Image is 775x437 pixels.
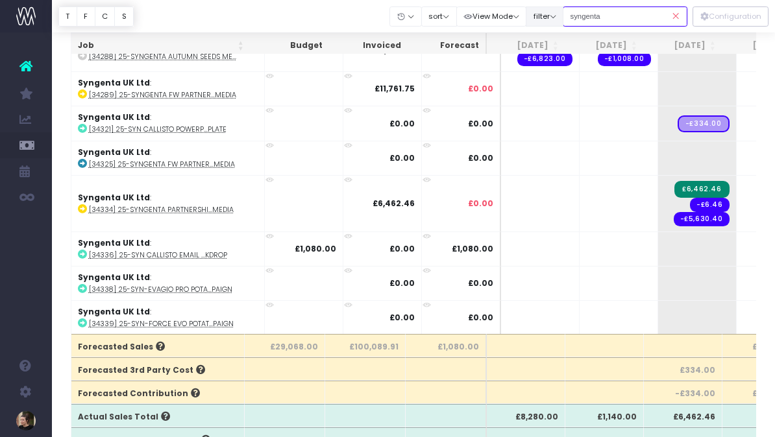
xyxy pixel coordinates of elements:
abbr: [34289] 25-Syngenta FW Partnership 1 Media [89,90,236,100]
th: Forecast [408,33,487,58]
th: Invoiced [329,33,408,58]
img: tab_keywords_by_traffic_grey.svg [129,75,140,86]
abbr: [34336] 25-SYN Callisto Email banner & Zoom backdrop [89,250,227,260]
td: : [71,266,265,300]
abbr: [34339] 25-SYN-Force Evo Potato Product Creative Campaign [89,319,234,329]
th: £100,089.91 [325,334,406,357]
strong: £0.00 [389,118,415,129]
strong: Syngenta UK Ltd [78,272,150,283]
strong: £11,761.75 [375,83,415,94]
strong: £0.00 [389,312,415,323]
th: £1,080.00 [406,334,487,357]
th: £6,462.46 [644,404,722,427]
strong: Syngenta UK Ltd [78,237,150,248]
th: Job: activate to sort column ascending [71,33,251,58]
span: Streamtime expense: July Media Bookings – No supplier [517,52,572,66]
td: : [71,141,265,175]
strong: Syngenta UK Ltd [78,306,150,317]
span: £0.00 [468,278,493,289]
th: Forecasted 3rd Party Cost [71,357,245,381]
th: £1,140.00 [565,404,644,427]
button: F [77,6,95,27]
th: Forecasted Contribution [71,381,245,404]
div: Domain Overview [49,77,116,85]
th: Actual Sales Total [71,404,245,427]
strong: £0.00 [389,243,415,254]
td: : [71,175,265,231]
th: £29,068.00 [245,334,325,357]
span: £0.00 [468,198,493,209]
div: Domain: [DOMAIN_NAME] [34,34,143,44]
button: filter [526,6,563,27]
th: Jul 25: activate to sort column ascending [487,33,565,58]
button: T [58,6,77,27]
th: -£334.00 [644,381,722,404]
strong: £0.00 [389,278,415,289]
div: Keywords by Traffic [143,77,219,85]
td: : [71,300,265,335]
span: £0.00 [468,118,493,130]
img: website_grey.svg [21,34,31,44]
span: £1,080.00 [452,243,493,255]
th: £8,280.00 [487,404,565,427]
strong: Syngenta UK Ltd [78,147,150,158]
input: Search... [563,6,687,27]
span: Streamtime Draft Expense: Misc - see description – No supplier [678,115,730,132]
span: Streamtime Invoice: 15752 – [34334] 25-Syngenta Partnership Plan Campaign Media [674,181,729,198]
img: logo_orange.svg [21,21,31,31]
strong: £0.00 [389,152,415,163]
button: Configuration [693,6,769,27]
strong: £6,462.46 [373,198,415,209]
button: C [95,6,116,27]
span: Streamtime expense: Media bookings – No supplier [674,212,730,226]
span: Streamtime expense: Asbof Levy – No supplier [690,198,730,212]
button: S [114,6,134,27]
span: £0.00 [468,83,493,95]
strong: Syngenta UK Ltd [78,112,150,123]
th: £334.00 [644,357,722,381]
td: : [71,106,265,140]
button: View Mode [456,6,527,27]
td: : [71,231,265,266]
div: Vertical button group [58,6,134,27]
span: Forecasted Sales [78,341,165,353]
img: tab_domain_overview_orange.svg [35,75,45,86]
div: Vertical button group [693,6,769,27]
abbr: [34288] 25-Syngenta Autumn Seeds Media [89,52,236,62]
strong: £1,080.00 [295,243,336,254]
th: Sep 25: activate to sort column ascending [644,33,722,58]
strong: Syngenta UK Ltd [78,192,150,203]
div: v 4.0.25 [36,21,64,31]
button: sort [421,6,457,27]
span: Streamtime expense: Aug Media bookings – No supplier [598,52,651,66]
abbr: [34338] 25-SYN-Evagio Pro Potato Product Creative Campaign [89,285,232,294]
abbr: [34325] 25-Syngenta FW Partnership 2 Media [89,159,235,169]
img: images/default_profile_image.png [16,411,36,431]
th: Budget [251,33,329,58]
th: Aug 25: activate to sort column ascending [565,33,644,58]
abbr: [34321] 25-SYN Callisto PowerPoint template [89,124,227,134]
abbr: [34334] 25-Syngenta Partnership Plan Campaign Media [89,205,234,215]
strong: Syngenta UK Ltd [78,77,150,88]
td: : [71,71,265,106]
span: £0.00 [468,152,493,164]
span: £0.00 [468,312,493,324]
